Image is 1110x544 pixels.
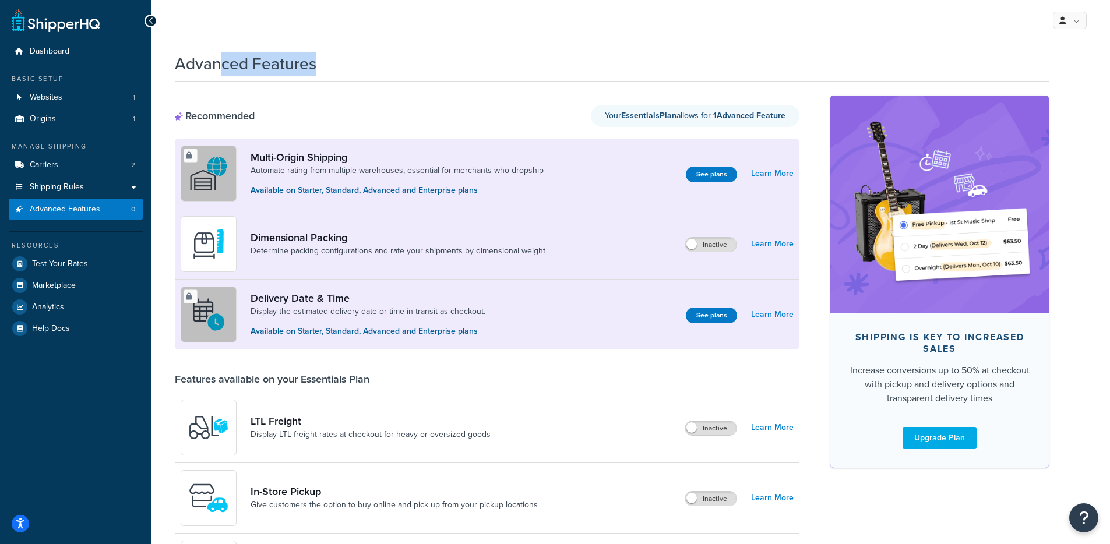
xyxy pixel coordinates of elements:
[903,427,977,449] a: Upgrade Plan
[133,114,135,124] span: 1
[9,154,143,176] a: Carriers2
[751,306,794,323] a: Learn More
[131,160,135,170] span: 2
[175,109,255,122] div: Recommended
[30,114,56,124] span: Origins
[9,154,143,176] li: Carriers
[9,199,143,220] a: Advanced Features0
[9,253,143,274] a: Test Your Rates
[751,165,794,182] a: Learn More
[32,259,88,269] span: Test Your Rates
[30,47,69,56] span: Dashboard
[9,87,143,108] a: Websites1
[251,429,491,440] a: Display LTL freight rates at checkout for heavy or oversized goods
[9,176,143,198] a: Shipping Rules
[686,308,737,323] button: See plans
[751,419,794,436] a: Learn More
[9,275,143,296] a: Marketplace
[251,165,544,176] a: Automate rating from multiple warehouses, essential for merchants who dropship
[251,325,485,338] p: Available on Starter, Standard, Advanced and Enterprise plans
[1069,503,1098,532] button: Open Resource Center
[751,236,794,252] a: Learn More
[251,231,545,244] a: Dimensional Packing
[848,113,1031,295] img: feature-image-bc-upgrade-63323b7e0001f74ee9b4b6549f3fc5de0323d87a30a5703426337501b3dadfb7.png
[621,109,676,122] strong: Essentials Plan
[849,363,1030,405] div: Increase conversions up to 50% at checkout with pickup and delivery options and transparent deliv...
[188,407,229,448] img: y79ZsPf0fXUFUhFXDzUgf+ktZg5F2+ohG75+v3d2s1D9TjoU8PiyCIluIjV41seZevKCRuEjTPPOKHJsQcmKCXGdfprl3L4q7...
[9,108,143,130] a: Origins1
[30,182,84,192] span: Shipping Rules
[9,296,143,317] a: Analytics
[751,490,794,506] a: Learn More
[849,331,1030,355] div: Shipping is key to increased sales
[251,485,538,498] a: In-Store Pickup
[251,184,544,197] p: Available on Starter, Standard, Advanced and Enterprise plans
[133,93,135,103] span: 1
[251,292,485,305] a: Delivery Date & Time
[685,238,737,252] label: Inactive
[32,281,76,291] span: Marketplace
[188,478,229,518] img: wfgcfpwTIucLEAAAAASUVORK5CYII=
[685,421,737,435] label: Inactive
[30,204,100,214] span: Advanced Features
[251,415,491,428] a: LTL Freight
[9,142,143,151] div: Manage Shipping
[713,109,785,122] strong: 1 Advanced Feature
[30,160,58,170] span: Carriers
[9,241,143,250] div: Resources
[9,199,143,220] li: Advanced Features
[32,324,70,334] span: Help Docs
[251,306,485,317] a: Display the estimated delivery date or time in transit as checkout.
[9,74,143,84] div: Basic Setup
[686,167,737,182] button: See plans
[251,151,544,164] a: Multi-Origin Shipping
[175,373,369,386] div: Features available on your Essentials Plan
[32,302,64,312] span: Analytics
[251,245,545,257] a: Determine packing configurations and rate your shipments by dimensional weight
[251,499,538,511] a: Give customers the option to buy online and pick up from your pickup locations
[131,204,135,214] span: 0
[188,224,229,264] img: DTVBYsAAAAAASUVORK5CYII=
[175,52,316,75] h1: Advanced Features
[9,318,143,339] a: Help Docs
[9,41,143,62] a: Dashboard
[9,108,143,130] li: Origins
[605,109,713,122] span: Your allows for
[685,492,737,506] label: Inactive
[9,87,143,108] li: Websites
[30,93,62,103] span: Websites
